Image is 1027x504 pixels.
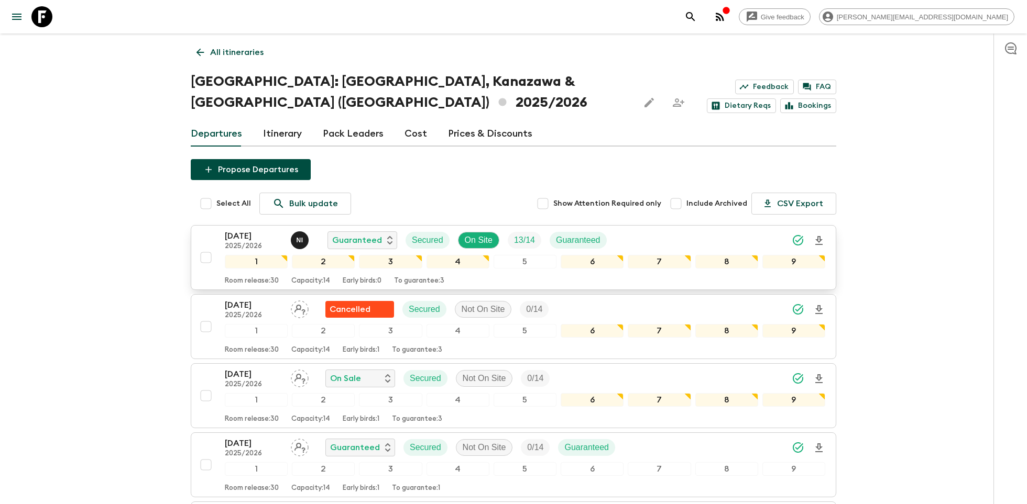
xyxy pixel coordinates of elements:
div: Trip Fill [521,439,550,456]
button: NI [291,231,311,249]
div: 6 [561,462,624,476]
div: 2 [292,393,355,407]
p: Not On Site [463,441,506,454]
span: Share this itinerary [668,92,689,113]
div: 4 [427,393,489,407]
div: Trip Fill [508,232,541,249]
div: Not On Site [456,439,513,456]
div: Not On Site [456,370,513,387]
p: Secured [410,441,441,454]
div: 1 [225,255,288,268]
div: 1 [225,324,288,338]
a: Cost [405,121,427,147]
div: 7 [628,255,691,268]
div: 6 [561,255,624,268]
p: Bulk update [289,197,338,210]
svg: Download Onboarding [813,304,825,316]
p: Early birds: 0 [343,277,381,285]
p: 0 / 14 [527,372,543,385]
div: 8 [695,255,758,268]
span: Assign pack leader [291,442,309,450]
div: 2 [292,324,355,338]
p: [DATE] [225,368,282,380]
p: [DATE] [225,299,282,311]
div: 8 [695,393,758,407]
p: Capacity: 14 [291,484,330,492]
span: [PERSON_NAME][EMAIL_ADDRESS][DOMAIN_NAME] [831,13,1014,21]
div: 4 [427,462,489,476]
p: 0 / 14 [526,303,542,316]
svg: Synced Successfully [792,441,804,454]
p: Secured [410,372,441,385]
div: 3 [359,462,422,476]
p: Room release: 30 [225,277,279,285]
div: 3 [359,324,422,338]
div: 1 [225,393,288,407]
div: 9 [762,393,825,407]
div: [PERSON_NAME][EMAIL_ADDRESS][DOMAIN_NAME] [819,8,1014,25]
div: 5 [494,255,556,268]
p: 2025/2026 [225,450,282,458]
p: Cancelled [330,303,370,316]
p: To guarantee: 1 [392,484,440,492]
svg: Synced Successfully [792,372,804,385]
a: Give feedback [739,8,811,25]
div: 3 [359,255,422,268]
div: 8 [695,324,758,338]
a: Dietary Reqs [707,98,776,113]
button: menu [6,6,27,27]
p: On Sale [330,372,361,385]
div: Trip Fill [520,301,549,318]
div: Secured [402,301,446,318]
div: On Site [458,232,499,249]
div: 5 [494,462,556,476]
div: 4 [427,255,489,268]
p: Early birds: 1 [343,415,379,423]
a: Pack Leaders [323,121,384,147]
a: All itineraries [191,42,269,63]
p: All itineraries [210,46,264,59]
span: Select All [216,198,251,209]
a: Itinerary [263,121,302,147]
div: 6 [561,393,624,407]
p: Secured [412,234,443,247]
a: FAQ [798,80,836,94]
p: Guaranteed [556,234,600,247]
div: 9 [762,324,825,338]
p: [DATE] [225,437,282,450]
div: Secured [403,439,447,456]
div: 7 [628,462,691,476]
p: Secured [409,303,440,316]
div: 2 [292,255,355,268]
button: [DATE]2025/2026Assign pack leaderGuaranteedSecuredNot On SiteTrip FillGuaranteed123456789Room rel... [191,432,836,497]
div: 5 [494,393,556,407]
button: CSV Export [751,193,836,215]
p: 2025/2026 [225,242,282,251]
p: Not On Site [462,303,505,316]
svg: Synced Successfully [792,234,804,247]
p: [DATE] [225,230,282,242]
p: 2025/2026 [225,311,282,320]
button: [DATE]2025/2026Assign pack leaderFlash Pack cancellationSecuredNot On SiteTrip Fill123456789Room ... [191,294,836,359]
button: [DATE]2025/2026Naoya IshidaGuaranteedSecuredOn SiteTrip FillGuaranteed123456789Room release:30Cap... [191,225,836,290]
p: On Site [465,234,493,247]
button: Propose Departures [191,159,311,180]
a: Feedback [735,80,794,94]
button: [DATE]2025/2026Assign pack leaderOn SaleSecuredNot On SiteTrip Fill123456789Room release:30Capaci... [191,363,836,428]
p: 0 / 14 [527,441,543,454]
a: Prices & Discounts [448,121,532,147]
p: To guarantee: 3 [394,277,444,285]
p: Room release: 30 [225,346,279,354]
p: Not On Site [463,372,506,385]
span: Show Attention Required only [553,198,661,209]
a: Bulk update [259,193,351,215]
div: Secured [403,370,447,387]
svg: Synced Successfully [792,303,804,316]
div: 2 [292,462,355,476]
div: 7 [628,324,691,338]
div: 8 [695,462,758,476]
p: Room release: 30 [225,415,279,423]
p: Guaranteed [564,441,609,454]
p: To guarantee: 3 [392,346,442,354]
a: Bookings [780,98,836,113]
